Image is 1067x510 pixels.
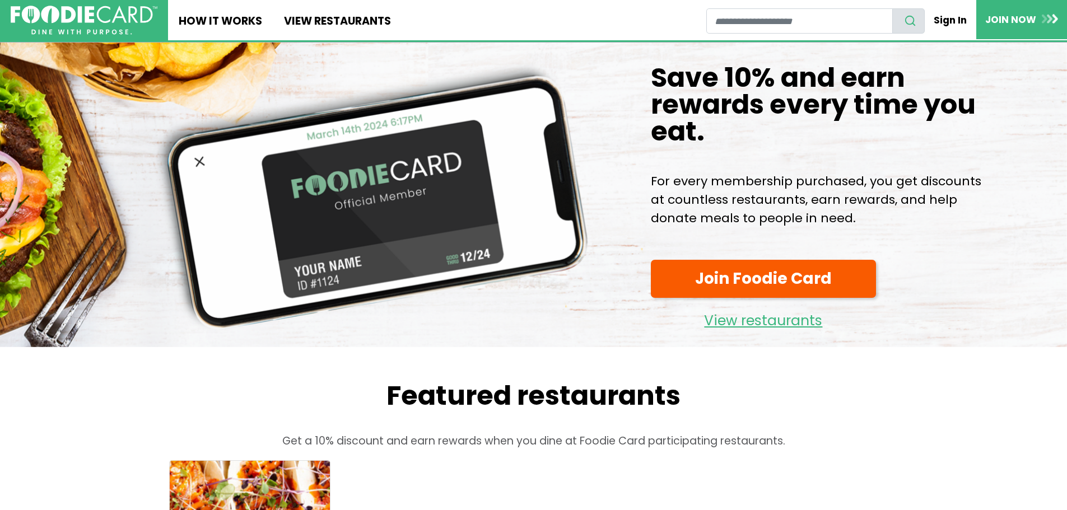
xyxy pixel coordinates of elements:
[651,303,876,332] a: View restaurants
[142,380,926,412] h2: Featured restaurants
[142,433,926,450] p: Get a 10% discount and earn rewards when you dine at Foodie Card participating restaurants.
[651,64,981,145] h1: Save 10% and earn rewards every time you eat.
[925,8,976,32] a: Sign In
[706,8,893,34] input: restaurant search
[892,8,925,34] button: search
[11,6,157,35] img: FoodieCard; Eat, Drink, Save, Donate
[651,260,876,298] a: Join Foodie Card
[651,172,981,227] p: For every membership purchased, you get discounts at countless restaurants, earn rewards, and hel...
